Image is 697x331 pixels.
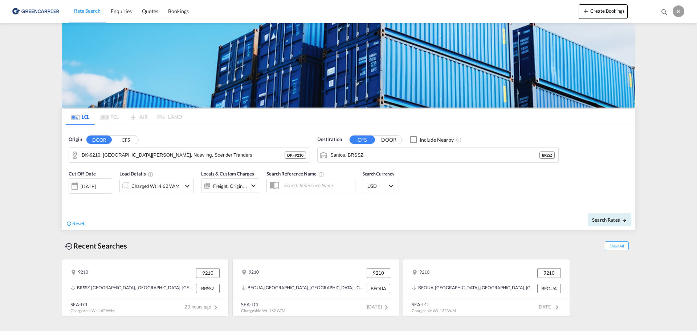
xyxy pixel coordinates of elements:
[113,136,138,144] button: CFS
[65,242,73,251] md-icon: icon-backup-restore
[582,7,590,15] md-icon: icon-plus 400-fg
[673,5,684,17] div: R
[367,181,395,191] md-select: Select Currency: $ USDUnited States Dollar
[539,152,555,159] div: BRSSZ
[412,268,429,278] div: 9210
[69,148,310,162] md-input-container: DK-9210, Aalborg Soe, Hans Egedes, Noevling, Soender Tranders
[66,109,182,125] md-pagination-wrapper: Use the left and right arrow keys to navigate between tabs
[350,136,375,144] button: CFS
[403,259,570,316] recent-search-card: 9210 9210BFOUA, [GEOGRAPHIC_DATA], [GEOGRAPHIC_DATA], [GEOGRAPHIC_DATA], [GEOGRAPHIC_DATA] BFOUAS...
[62,259,229,316] recent-search-card: 9210 9210BRSSZ, [GEOGRAPHIC_DATA], [GEOGRAPHIC_DATA], [GEOGRAPHIC_DATA], [GEOGRAPHIC_DATA] BRSSZS...
[367,304,391,310] span: [DATE]
[119,179,194,193] div: Charged Wt: 4.62 W/Micon-chevron-down
[142,8,158,14] span: Quotes
[72,220,85,226] span: Reset
[412,284,535,293] div: BFOUA, Ouagadougou, Burkina Faso, Western Africa, Africa
[660,8,668,16] md-icon: icon-magnify
[660,8,668,19] div: icon-magnify
[363,171,394,177] span: Search Currency
[420,136,454,144] div: Include Nearby
[86,136,112,144] button: DOOR
[592,217,627,223] span: Search Rates
[318,148,558,162] md-input-container: Santos, BRSSZ
[71,284,194,293] div: BRSSZ, Santos, Brazil, South America, Americas
[71,268,88,278] div: 9210
[62,23,635,108] img: GreenCarrierFCL_LCL.png
[318,171,324,177] md-icon: Your search will be saved by the below given name
[317,136,342,143] span: Destination
[537,268,561,278] div: 9210
[111,8,132,14] span: Enquiries
[211,303,220,312] md-icon: icon-chevron-right
[330,150,539,161] input: Search by Port
[579,4,628,19] button: icon-plus 400-fgCreate Bookings
[69,136,82,143] span: Origin
[538,304,561,310] span: [DATE]
[376,136,402,144] button: DOOR
[622,218,627,223] md-icon: icon-arrow-right
[588,213,631,226] button: Search Ratesicon-arrow-right
[184,304,220,310] span: 23 hours ago
[367,268,390,278] div: 9210
[69,178,112,194] div: [DATE]
[70,308,115,313] span: Chargeable Wt. 4.62 W/M
[537,284,561,293] div: BFOUA
[196,268,220,278] div: 9210
[213,181,247,191] div: Freight Origin Destination
[11,3,60,20] img: b0b18ec08afe11efb1d4932555f5f09d.png
[82,150,285,161] input: Search by Door
[201,178,259,193] div: Freight Origin Destinationicon-chevron-down
[66,220,85,228] div: icon-refreshReset
[168,8,188,14] span: Bookings
[410,136,454,144] md-checkbox: Checkbox No Ink
[69,193,74,203] md-datepicker: Select
[382,303,391,312] md-icon: icon-chevron-right
[69,171,96,177] span: Cut Off Date
[241,284,365,293] div: BFOUA, Ouagadougou, Burkina Faso, Western Africa, Africa
[131,181,180,191] div: Charged Wt: 4.62 W/M
[553,303,561,312] md-icon: icon-chevron-right
[266,171,324,177] span: Search Reference Name
[367,284,390,293] div: BFOUA
[196,284,220,293] div: BRSSZ
[66,109,95,125] md-tab-item: LCL
[412,301,456,308] div: SEA-LCL
[456,137,462,143] md-icon: Unchecked: Ignores neighbouring ports when fetching rates.Checked : Includes neighbouring ports w...
[232,259,399,316] recent-search-card: 9210 9210BFOUA, [GEOGRAPHIC_DATA], [GEOGRAPHIC_DATA], [GEOGRAPHIC_DATA], [GEOGRAPHIC_DATA] BFOUAS...
[241,308,285,313] span: Chargeable Wt. 1.62 W/M
[241,301,285,308] div: SEA-LCL
[70,301,115,308] div: SEA-LCL
[412,308,456,313] span: Chargeable Wt. 1.62 W/M
[119,171,154,177] span: Load Details
[241,268,259,278] div: 9210
[287,153,303,158] span: DK - 9210
[148,171,154,177] md-icon: Chargeable Weight
[62,238,130,254] div: Recent Searches
[249,181,258,190] md-icon: icon-chevron-down
[66,220,72,227] md-icon: icon-refresh
[367,183,388,189] span: USD
[605,241,629,250] span: Show All
[201,171,254,177] span: Locals & Custom Charges
[62,125,635,230] div: Origin DOOR CFS DK-9210, Aalborg Soe, Hans Egedes, Noevling, Soender TrandersDestination CFS DOOR...
[81,183,95,190] div: [DATE]
[280,180,355,191] input: Search Reference Name
[183,182,192,190] md-icon: icon-chevron-down
[74,8,101,14] span: Rate Search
